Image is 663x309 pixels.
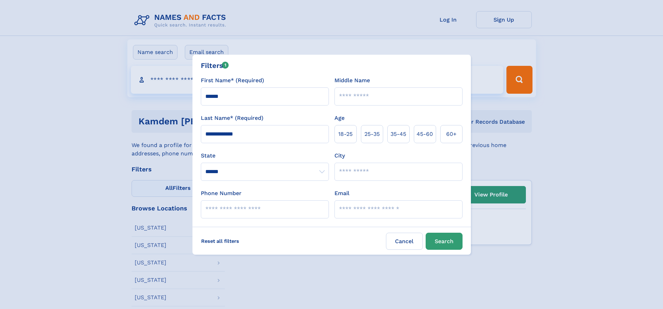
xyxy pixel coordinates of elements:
[426,233,463,250] button: Search
[390,130,406,138] span: 35‑45
[364,130,380,138] span: 25‑35
[386,233,423,250] label: Cancel
[201,152,329,160] label: State
[201,60,229,71] div: Filters
[334,76,370,85] label: Middle Name
[446,130,457,138] span: 60+
[334,152,345,160] label: City
[201,114,263,122] label: Last Name* (Required)
[201,76,264,85] label: First Name* (Required)
[334,189,349,198] label: Email
[417,130,433,138] span: 45‑60
[338,130,353,138] span: 18‑25
[334,114,345,122] label: Age
[197,233,244,249] label: Reset all filters
[201,189,242,198] label: Phone Number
